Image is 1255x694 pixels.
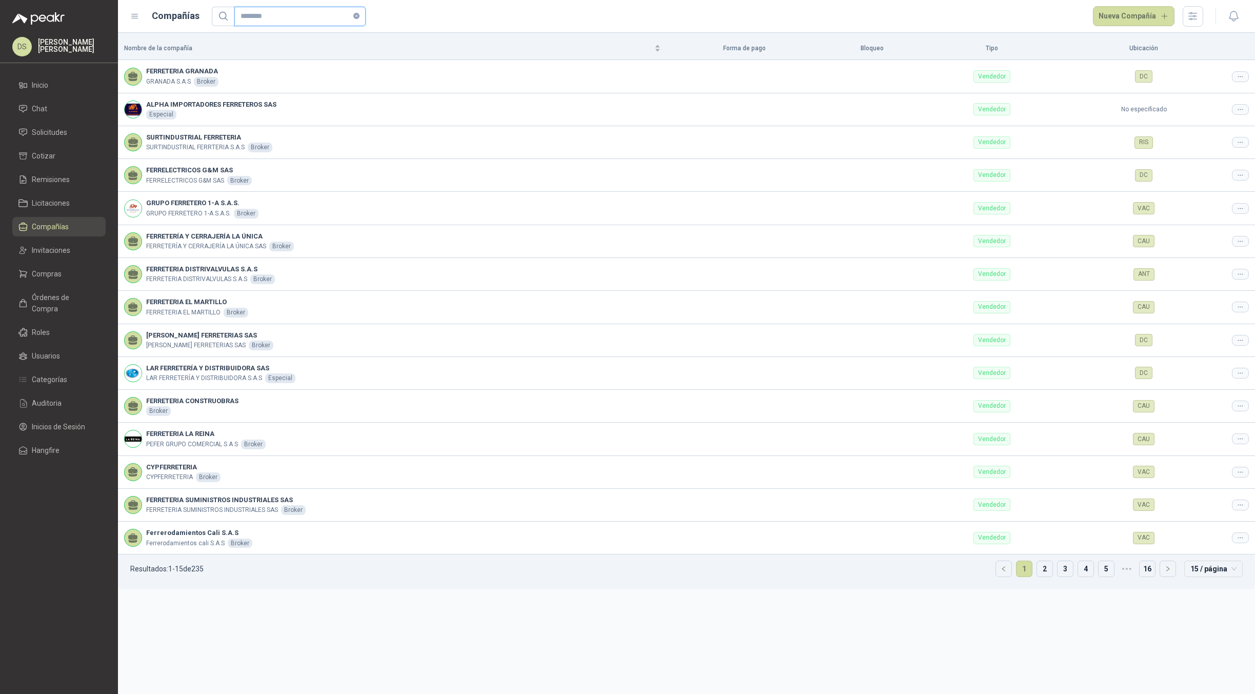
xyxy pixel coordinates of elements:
span: Categorías [32,374,67,385]
img: Company Logo [125,430,142,447]
a: Chat [12,99,106,118]
div: Broker [227,176,252,186]
p: GRANADA S.A.S [146,77,191,87]
b: SURTINDUSTRIAL FERRETERIA [146,132,272,143]
p: FERRETERÍA Y CERRAJERÍA LA ÚNICA SAS [146,242,266,251]
div: VAC [1133,532,1154,544]
b: [PERSON_NAME] FERRETERIAS SAS [146,330,273,341]
span: Compañías [32,221,69,232]
span: Compras [32,268,62,280]
a: Cotizar [12,146,106,166]
b: FERRETERIA DISTRIVALVULAS S.A.S [146,264,275,274]
a: Roles [12,323,106,342]
div: tamaño de página [1184,561,1243,577]
div: Broker [281,505,306,515]
span: Usuarios [32,350,60,362]
th: Forma de pago [667,37,822,60]
div: Vendedor [973,103,1010,115]
img: Company Logo [125,365,142,382]
b: FERRETERIA CONSTRUOBRAS [146,396,238,406]
div: CAU [1133,433,1154,445]
div: VAC [1133,499,1154,511]
p: FERRELECTRICOS G&M SAS [146,176,224,186]
div: Broker [250,274,275,284]
span: Hangfire [32,445,59,456]
div: Vendedor [973,499,1010,511]
a: Remisiones [12,170,106,189]
span: Roles [32,327,50,338]
div: Especial [265,373,295,383]
span: Remisiones [32,174,70,185]
img: Company Logo [125,200,142,217]
a: Compañías [12,217,106,236]
p: SURTINDUSTRIAL FERRTERIA S.A.S [146,143,245,152]
a: Usuarios [12,346,106,366]
p: CYPFERRETERIA [146,472,193,482]
p: Resultados: 1 - 15 de 235 [130,565,204,572]
p: FERRETERIA DISTRIVALVULAS S.A.S [146,274,247,284]
a: 2 [1037,561,1052,577]
h1: Compañías [152,9,200,23]
div: CAU [1133,235,1154,247]
b: Ferrerodamientos Cali S.A.S [146,528,252,538]
button: Nueva Compañía [1093,6,1175,27]
img: Company Logo [125,101,142,118]
div: ANT [1133,268,1154,281]
b: FERRETERIA GRANADA [146,66,218,76]
p: FERRETERIA EL MARTILLO [146,308,221,318]
li: 16 [1139,561,1156,577]
p: [PERSON_NAME] FERRETERIAS SAS [146,341,246,350]
b: ALPHA IMPORTADORES FERRETEROS SAS [146,100,276,110]
b: FERRETERIA SUMINISTROS INDUSTRIALES SAS [146,495,306,505]
div: DC [1135,169,1152,182]
th: Ubicación [1062,37,1226,60]
div: DC [1135,334,1152,346]
div: Vendedor [973,433,1010,445]
span: Auditoria [32,398,62,409]
li: Página siguiente [1160,561,1176,577]
button: right [1160,561,1176,577]
li: 5 páginas siguientes [1119,561,1135,577]
div: Vendedor [973,532,1010,544]
a: Compras [12,264,106,284]
li: 5 [1098,561,1114,577]
b: FERRELECTRICOS G&M SAS [146,165,252,175]
a: Inicios de Sesión [12,417,106,437]
a: 16 [1140,561,1155,577]
span: 15 / página [1190,561,1237,577]
div: RIS [1134,136,1153,149]
a: Solicitudes [12,123,106,142]
p: GRUPO FERRETERO 1-A S.A.S. [146,209,231,219]
span: Nombre de la compañía [124,44,652,53]
th: Nombre de la compañía [118,37,667,60]
div: Broker [248,143,272,152]
div: VAC [1133,202,1154,214]
span: Inicios de Sesión [32,421,85,432]
div: Vendedor [973,367,1010,379]
span: Solicitudes [32,127,67,138]
a: 1 [1017,561,1032,577]
div: Vendedor [973,400,1010,412]
span: Chat [32,103,47,114]
div: Broker [269,242,294,251]
div: Broker [224,308,248,318]
div: Vendedor [973,334,1010,346]
span: close-circle [353,13,360,19]
div: VAC [1133,466,1154,478]
div: CAU [1133,301,1154,313]
div: DC [1135,367,1152,379]
th: Bloqueo [822,37,922,60]
div: Vendedor [973,268,1010,281]
div: Vendedor [973,466,1010,478]
p: PEFER GRUPO COMERCIAL S A S [146,440,238,449]
li: 4 [1078,561,1094,577]
div: Broker [194,77,218,87]
a: Invitaciones [12,241,106,260]
p: Ferrerodamientos cali S.A.S [146,539,225,548]
div: Vendedor [973,301,1010,313]
div: Broker [249,341,273,350]
p: No especificado [1068,105,1220,114]
div: Broker [228,539,252,548]
b: GRUPO FERRETERO 1-A S.A.S. [146,198,258,208]
div: Especial [146,110,176,120]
